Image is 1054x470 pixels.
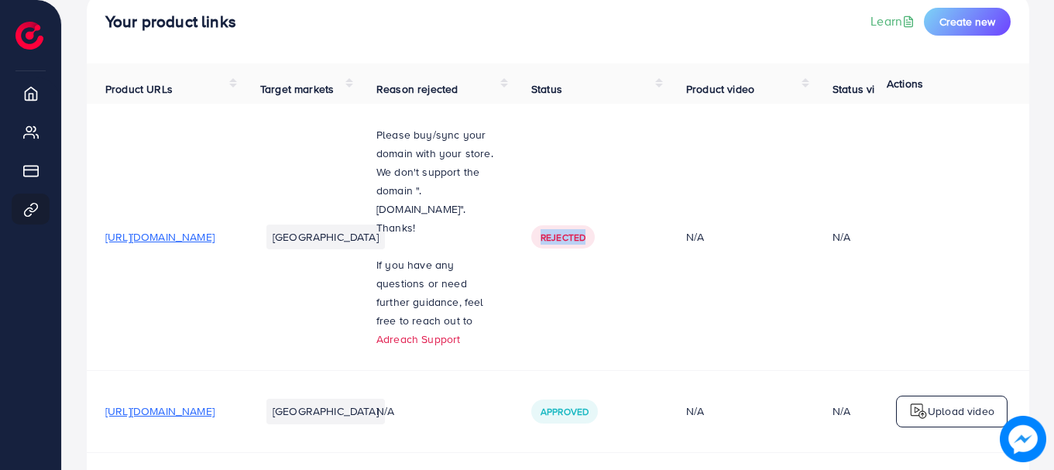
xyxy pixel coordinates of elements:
span: [URL][DOMAIN_NAME] [105,403,215,419]
div: N/A [686,229,795,245]
span: Create new [939,14,995,29]
span: Product URLs [105,81,173,97]
span: If you have any questions or need further guidance, feel free to reach out to [376,257,484,328]
div: N/A [686,403,795,419]
span: Product video [686,81,754,97]
li: [GEOGRAPHIC_DATA] [266,225,385,249]
span: Please buy/sync your domain with your store. We don't support the domain ".[DOMAIN_NAME]". Thanks! [376,127,493,235]
span: Reason rejected [376,81,458,97]
span: Target markets [260,81,334,97]
a: Learn [870,12,918,30]
a: Adreach Support [376,331,460,347]
p: Upload video [928,402,994,420]
div: N/A [833,229,850,245]
div: N/A [833,403,850,419]
span: [URL][DOMAIN_NAME] [105,229,215,245]
span: Rejected [541,231,585,244]
span: Status [531,81,562,97]
span: Actions [887,76,923,91]
img: logo [909,402,928,420]
span: Status video [833,81,894,97]
img: logo [15,22,43,50]
h4: Your product links [105,12,236,32]
span: N/A [376,403,394,419]
button: Create new [924,8,1011,36]
li: [GEOGRAPHIC_DATA] [266,399,385,424]
img: image [1000,416,1045,461]
span: Approved [541,405,589,418]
